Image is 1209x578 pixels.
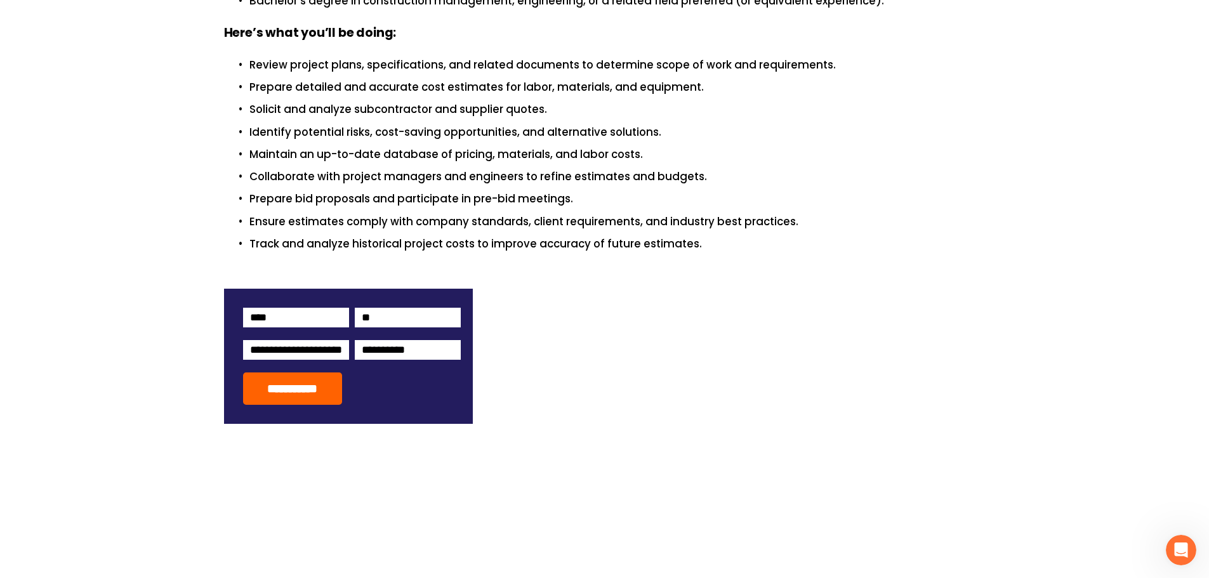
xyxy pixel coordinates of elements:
p: Identify potential risks, cost-saving opportunities, and alternative solutions. [249,124,986,141]
p: Prepare detailed and accurate cost estimates for labor, materials, and equipment. [249,79,986,96]
p: Prepare bid proposals and participate in pre-bid meetings. [249,190,986,207]
p: Track and analyze historical project costs to improve accuracy of future estimates. [249,235,986,253]
p: Ensure estimates comply with company standards, client requirements, and industry best practices. [249,213,986,230]
iframe: Intercom live chat [1166,535,1196,565]
p: Collaborate with project managers and engineers to refine estimates and budgets. [249,168,986,185]
strong: Here’s what you’ll be doing: [224,24,397,41]
p: Review project plans, specifications, and related documents to determine scope of work and requir... [249,56,986,74]
p: Maintain an up-to-date database of pricing, materials, and labor costs. [249,146,986,163]
p: Solicit and analyze subcontractor and supplier quotes. [249,101,986,118]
